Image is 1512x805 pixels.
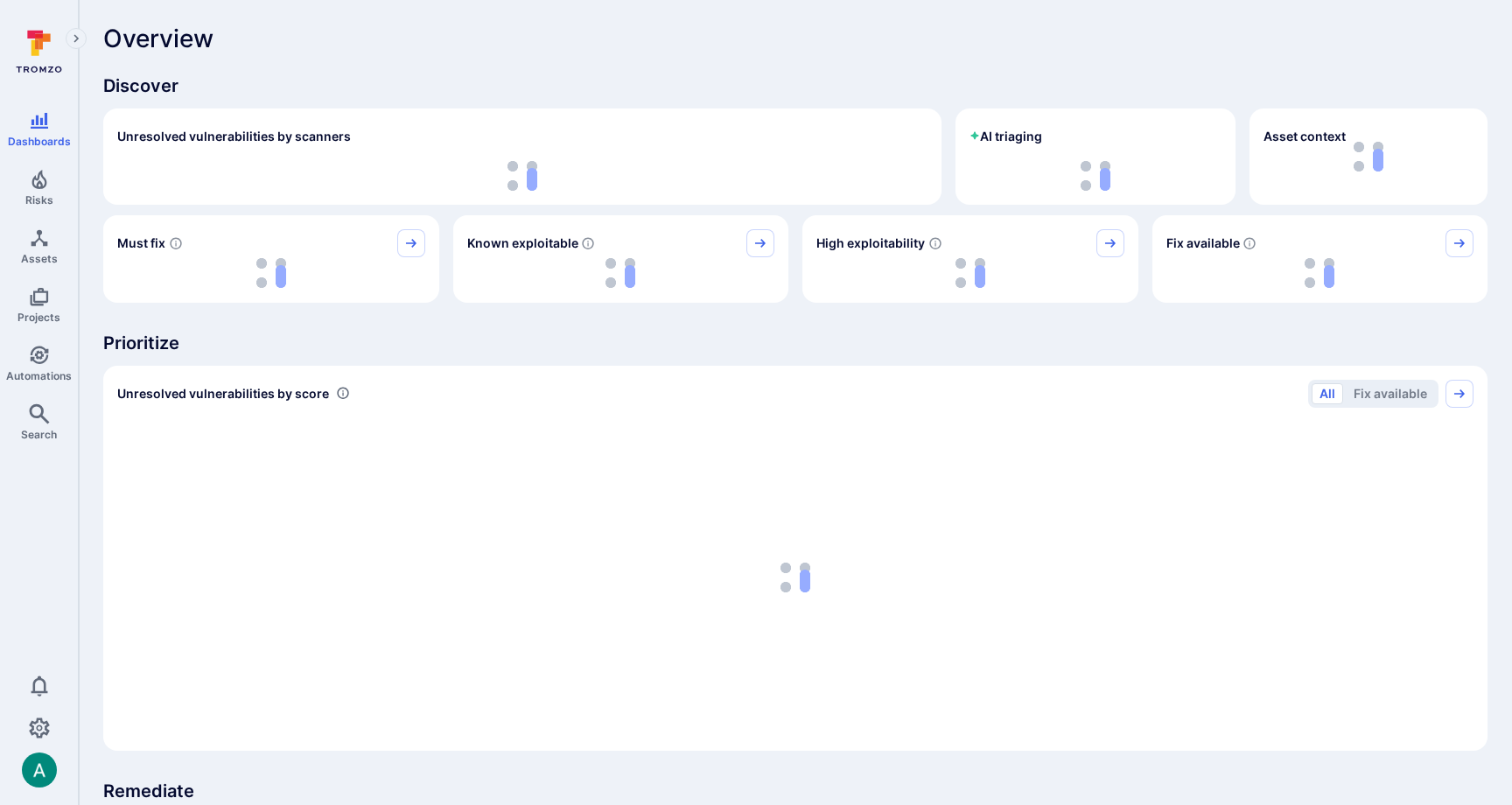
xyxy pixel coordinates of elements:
[25,193,53,206] span: Risks
[117,385,329,402] span: Unresolved vulnerabilities by score
[1312,383,1343,404] button: All
[1305,258,1334,288] img: Loading...
[103,24,213,52] span: Overview
[955,258,985,288] img: Loading...
[117,418,1473,737] div: loading spinner
[1166,257,1474,289] div: loading spinner
[581,236,595,250] svg: Confirmed exploitable by KEV
[70,31,82,46] i: Expand navigation menu
[103,779,1487,803] span: Remediate
[117,128,351,145] h2: Unresolved vulnerabilities by scanners
[605,258,635,288] img: Loading...
[802,215,1138,303] div: High exploitability
[22,752,57,787] div: Arjan Dehar
[507,161,537,191] img: Loading...
[1346,383,1435,404] button: Fix available
[6,369,72,382] span: Automations
[816,234,925,252] span: High exploitability
[117,234,165,252] span: Must fix
[103,331,1487,355] span: Prioritize
[467,257,775,289] div: loading spinner
[1081,161,1110,191] img: Loading...
[969,161,1221,191] div: loading spinner
[103,215,439,303] div: Must fix
[1263,128,1346,145] span: Asset context
[21,252,58,265] span: Assets
[1242,236,1256,250] svg: Vulnerabilities with fix available
[8,135,71,148] span: Dashboards
[467,234,578,252] span: Known exploitable
[17,311,60,324] span: Projects
[21,428,57,441] span: Search
[1152,215,1488,303] div: Fix available
[969,128,1042,145] h2: AI triaging
[117,161,927,191] div: loading spinner
[66,28,87,49] button: Expand navigation menu
[336,384,350,402] div: Number of vulnerabilities in status 'Open' 'Triaged' and 'In process' grouped by score
[103,73,1487,98] span: Discover
[169,236,183,250] svg: Risk score >=40 , missed SLA
[816,257,1124,289] div: loading spinner
[22,752,57,787] img: ACg8ocLSa5mPYBaXNx3eFu_EmspyJX0laNWN7cXOFirfQ7srZveEpg=s96-c
[117,257,425,289] div: loading spinner
[928,236,942,250] svg: EPSS score ≥ 0.7
[256,258,286,288] img: Loading...
[1166,234,1240,252] span: Fix available
[780,563,810,592] img: Loading...
[453,215,789,303] div: Known exploitable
